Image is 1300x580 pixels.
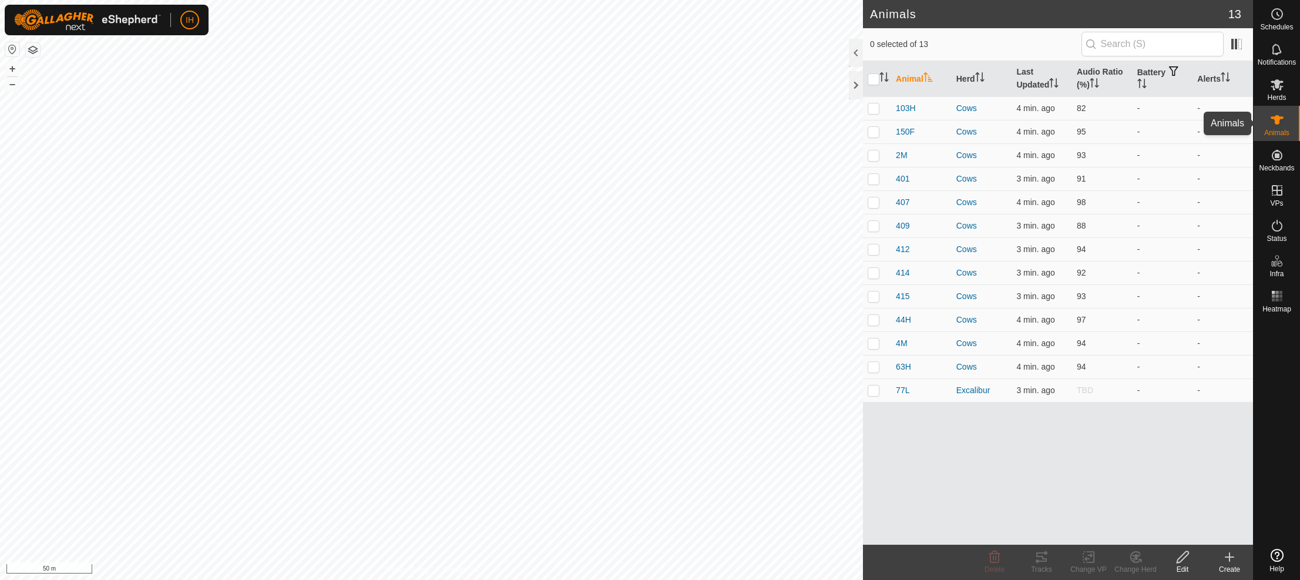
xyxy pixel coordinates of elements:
div: Cows [956,361,1007,373]
span: 103H [896,102,915,115]
span: 97 [1077,315,1086,324]
td: - [1192,167,1253,190]
button: – [5,77,19,91]
span: Aug 28, 2025, 11:06 AM [1016,362,1054,371]
span: 91 [1077,174,1086,183]
span: 2M [896,149,907,162]
div: Cows [956,173,1007,185]
span: Neckbands [1259,165,1294,172]
td: - [1192,378,1253,402]
span: 93 [1077,150,1086,160]
input: Search (S) [1081,32,1224,56]
a: Help [1254,544,1300,577]
td: - [1133,96,1193,120]
span: Aug 28, 2025, 11:06 AM [1016,338,1054,348]
span: Aug 28, 2025, 11:06 AM [1016,103,1054,113]
span: 401 [896,173,909,185]
td: - [1133,331,1193,355]
th: Last Updated [1012,61,1072,97]
div: Cows [956,314,1007,326]
span: 63H [896,361,911,373]
span: 93 [1077,291,1086,301]
td: - [1133,355,1193,378]
p-sorticon: Activate to sort [1137,81,1147,90]
span: 95 [1077,127,1086,136]
span: IH [186,14,194,26]
td: - [1192,355,1253,378]
td: - [1133,190,1193,214]
span: 0 selected of 13 [870,38,1081,51]
div: Change VP [1065,564,1112,575]
span: 4M [896,337,907,350]
span: VPs [1270,200,1283,207]
span: 77L [896,384,909,397]
td: - [1133,214,1193,237]
div: Cows [956,126,1007,138]
span: Aug 28, 2025, 11:07 AM [1016,244,1054,254]
span: 44H [896,314,911,326]
span: Schedules [1260,24,1293,31]
div: Change Herd [1112,564,1159,575]
p-sorticon: Activate to sort [975,74,985,83]
p-sorticon: Activate to sort [1049,80,1059,89]
td: - [1192,237,1253,261]
a: Contact Us [443,565,478,575]
p-sorticon: Activate to sort [1090,80,1099,89]
td: - [1192,214,1253,237]
th: Alerts [1192,61,1253,97]
p-sorticon: Activate to sort [879,74,889,83]
span: Aug 28, 2025, 11:06 AM [1016,150,1054,160]
th: Audio Ratio (%) [1072,61,1133,97]
span: 415 [896,290,909,303]
td: - [1192,190,1253,214]
a: Privacy Policy [385,565,429,575]
button: Reset Map [5,42,19,56]
span: Aug 28, 2025, 11:06 AM [1016,291,1054,301]
div: Cows [956,243,1007,256]
span: 98 [1077,197,1086,207]
span: Animals [1264,129,1289,136]
span: 409 [896,220,909,232]
span: Aug 28, 2025, 11:06 AM [1016,315,1054,324]
button: + [5,62,19,76]
div: Cows [956,102,1007,115]
td: - [1192,120,1253,143]
th: Animal [891,61,952,97]
td: - [1133,378,1193,402]
div: Cows [956,149,1007,162]
span: Herds [1267,94,1286,101]
td: - [1192,331,1253,355]
span: Aug 28, 2025, 11:06 AM [1016,174,1054,183]
button: Map Layers [26,43,40,57]
th: Herd [952,61,1012,97]
span: 414 [896,267,909,279]
span: 13 [1228,5,1241,23]
span: Aug 28, 2025, 11:07 AM [1016,385,1054,395]
span: Heatmap [1262,306,1291,313]
span: 94 [1077,244,1086,254]
div: Cows [956,220,1007,232]
td: - [1133,120,1193,143]
td: - [1192,143,1253,167]
td: - [1133,261,1193,284]
td: - [1133,237,1193,261]
span: 407 [896,196,909,209]
span: 92 [1077,268,1086,277]
span: Aug 28, 2025, 11:06 AM [1016,127,1054,136]
p-sorticon: Activate to sort [923,74,933,83]
div: Edit [1159,564,1206,575]
span: 82 [1077,103,1086,113]
span: 150F [896,126,915,138]
div: Cows [956,267,1007,279]
span: Delete [985,565,1005,574]
span: Aug 28, 2025, 11:06 AM [1016,221,1054,230]
span: Aug 28, 2025, 11:06 AM [1016,268,1054,277]
td: - [1192,96,1253,120]
div: Cows [956,196,1007,209]
td: - [1133,308,1193,331]
div: Cows [956,290,1007,303]
p-sorticon: Activate to sort [1221,74,1230,83]
th: Battery [1133,61,1193,97]
h2: Animals [870,7,1228,21]
span: Status [1267,235,1286,242]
